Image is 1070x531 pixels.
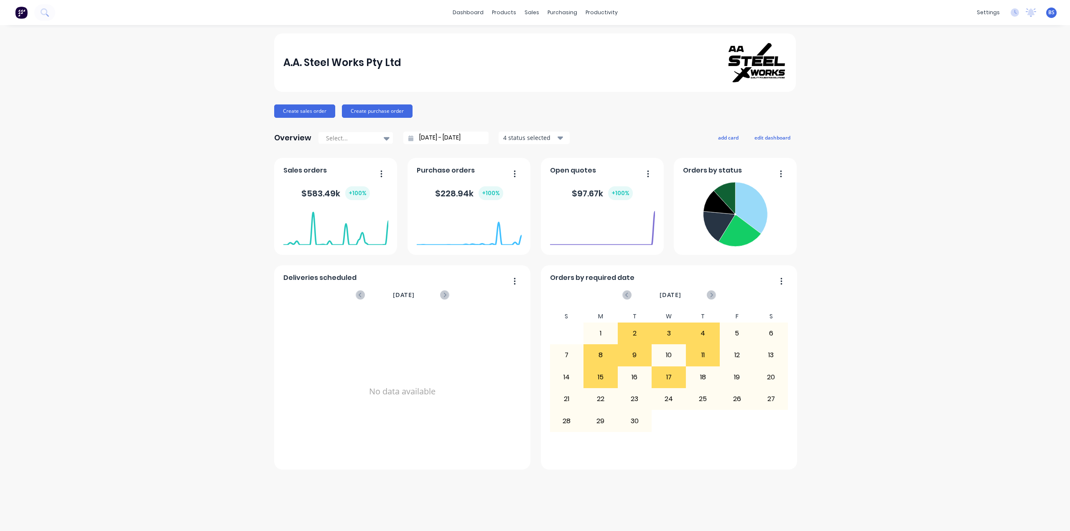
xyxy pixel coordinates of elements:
[283,165,327,175] span: Sales orders
[435,186,503,200] div: $ 228.94k
[720,389,754,409] div: 26
[660,290,681,300] span: [DATE]
[550,310,584,323] div: S
[618,310,652,323] div: T
[584,345,617,366] div: 8
[652,389,685,409] div: 24
[301,186,370,200] div: $ 583.49k
[479,186,503,200] div: + 100 %
[618,389,652,409] div: 23
[973,6,1004,19] div: settings
[652,323,685,344] div: 3
[503,133,556,142] div: 4 status selected
[283,273,357,283] span: Deliveries scheduled
[393,290,415,300] span: [DATE]
[543,6,581,19] div: purchasing
[499,132,570,144] button: 4 status selected
[581,6,622,19] div: productivity
[686,323,720,344] div: 4
[652,345,685,366] div: 10
[720,345,754,366] div: 12
[584,389,617,409] div: 22
[550,389,583,409] div: 21
[754,389,788,409] div: 27
[652,367,685,388] div: 17
[608,186,633,200] div: + 100 %
[754,323,788,344] div: 6
[618,410,652,431] div: 30
[15,6,28,19] img: Factory
[686,367,720,388] div: 18
[618,323,652,344] div: 2
[550,410,583,431] div: 28
[342,104,413,118] button: Create purchase order
[584,367,617,388] div: 15
[520,6,543,19] div: sales
[584,323,617,344] div: 1
[584,410,617,431] div: 29
[488,6,520,19] div: products
[583,310,618,323] div: M
[274,130,311,146] div: Overview
[686,345,720,366] div: 11
[720,323,754,344] div: 5
[283,310,522,473] div: No data available
[1048,9,1055,16] span: BS
[686,389,720,409] div: 25
[652,310,686,323] div: W
[448,6,488,19] a: dashboard
[274,104,335,118] button: Create sales order
[550,165,596,175] span: Open quotes
[720,367,754,388] div: 19
[618,345,652,366] div: 9
[754,367,788,388] div: 20
[713,132,744,143] button: add card
[754,345,788,366] div: 13
[618,367,652,388] div: 16
[686,310,720,323] div: T
[417,165,475,175] span: Purchase orders
[345,186,370,200] div: + 100 %
[550,367,583,388] div: 14
[283,54,401,71] div: A.A. Steel Works Pty Ltd
[683,165,742,175] span: Orders by status
[550,345,583,366] div: 7
[749,132,796,143] button: edit dashboard
[754,310,788,323] div: S
[728,43,787,83] img: A.A. Steel Works Pty Ltd
[572,186,633,200] div: $ 97.67k
[720,310,754,323] div: F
